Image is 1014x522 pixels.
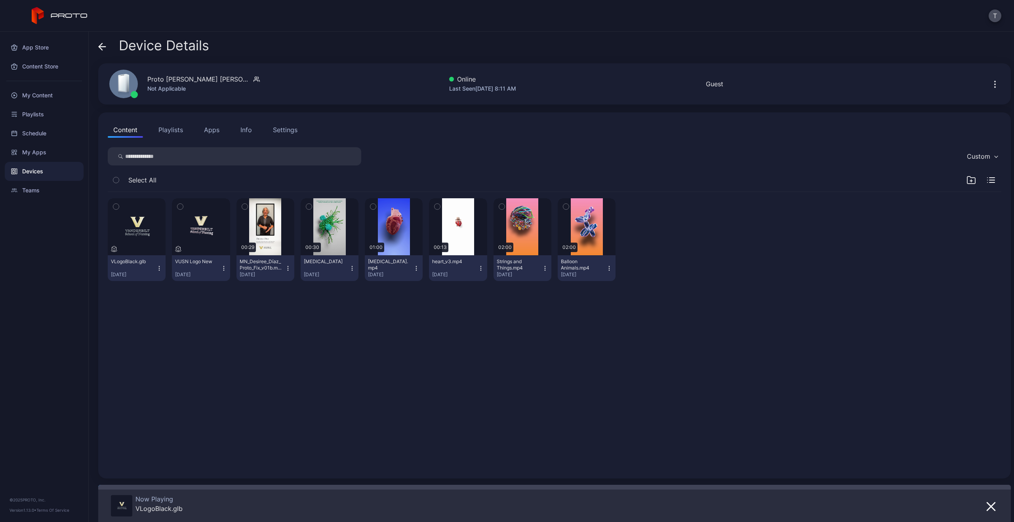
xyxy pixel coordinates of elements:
a: My Content [5,86,84,105]
a: Terms Of Service [36,508,69,513]
a: My Apps [5,143,84,162]
div: Cancer Cell [304,258,347,265]
button: Info [235,122,257,138]
button: [MEDICAL_DATA][DATE] [301,255,358,281]
button: heart_v3.mp4[DATE] [429,255,487,281]
div: Info [240,125,252,135]
span: Version 1.13.0 • [10,508,36,513]
div: VLogoBlack.glb [135,505,183,513]
div: Not Applicable [147,84,260,93]
div: [DATE] [368,271,413,278]
button: [MEDICAL_DATA].mp4[DATE] [365,255,423,281]
a: Devices [5,162,84,181]
div: [DATE] [497,271,542,278]
div: Strings and Things.mp4 [497,258,540,271]
div: MN_Desiree_Díaz_Proto_Fix_v01b.mp4 [240,258,283,271]
div: Last Seen [DATE] 8:11 AM [449,84,516,93]
a: Content Store [5,57,84,76]
button: Apps [198,122,225,138]
div: Human Heart.mp4 [368,258,412,271]
button: VUSN Logo New[DATE] [172,255,230,281]
div: Custom [967,152,990,160]
div: Proto [PERSON_NAME] [PERSON_NAME] [147,74,250,84]
div: Now Playing [135,495,183,503]
div: [DATE] [432,271,477,278]
button: Settings [267,122,303,138]
div: © 2025 PROTO, Inc. [10,497,79,503]
div: Balloon Animals.mp4 [561,258,604,271]
button: MN_Desiree_Díaz_Proto_Fix_v01b.mp4[DATE] [236,255,294,281]
div: [DATE] [175,271,220,278]
span: Device Details [119,38,209,53]
button: T [989,9,1001,22]
a: Schedule [5,124,84,143]
div: [DATE] [240,271,285,278]
div: Online [449,74,516,84]
button: VLogoBlack.glb[DATE] [108,255,166,281]
div: heart_v3.mp4 [432,258,476,265]
div: Settings [273,125,297,135]
button: Custom [963,147,1001,165]
div: [DATE] [561,271,606,278]
button: Balloon Animals.mp4[DATE] [558,255,616,281]
span: Select All [128,175,156,185]
div: VUSN Logo New [175,258,219,265]
a: Teams [5,181,84,200]
a: Playlists [5,105,84,124]
a: App Store [5,38,84,57]
div: Guest [706,79,723,89]
div: [DATE] [111,271,156,278]
button: Playlists [153,122,189,138]
div: [DATE] [304,271,349,278]
div: VLogoBlack.glb [111,258,154,265]
button: Strings and Things.mp4[DATE] [494,255,551,281]
button: Content [108,122,143,138]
